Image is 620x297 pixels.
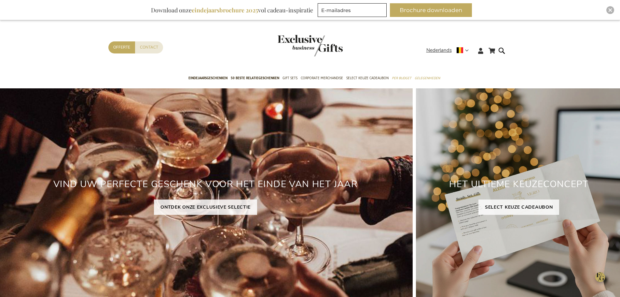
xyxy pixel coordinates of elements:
span: Eindejaarsgeschenken [188,75,227,82]
b: eindejaarsbrochure 2025 [192,6,258,14]
a: Offerte [108,41,135,53]
span: Corporate Merchandise [301,75,343,82]
img: Exclusive Business gifts logo [278,35,343,56]
a: Contact [135,41,163,53]
input: E-mailadres [318,3,387,17]
a: SELECT KEUZE CADEAUBON [478,200,559,215]
span: 50 beste relatiegeschenken [231,75,279,82]
div: Download onze vol cadeau-inspiratie [148,3,316,17]
img: Close [608,8,612,12]
a: ONTDEK ONZE EXCLUSIEVE SELECTIE [154,200,257,215]
a: store logo [278,35,310,56]
span: Gelegenheden [415,75,440,82]
span: Select Keuze Cadeaubon [346,75,389,82]
span: Nederlands [426,47,452,54]
div: Close [606,6,614,14]
span: Per Budget [392,75,411,82]
div: Nederlands [426,47,473,54]
button: Brochure downloaden [390,3,472,17]
span: Gift Sets [282,75,297,82]
form: marketing offers and promotions [318,3,389,19]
